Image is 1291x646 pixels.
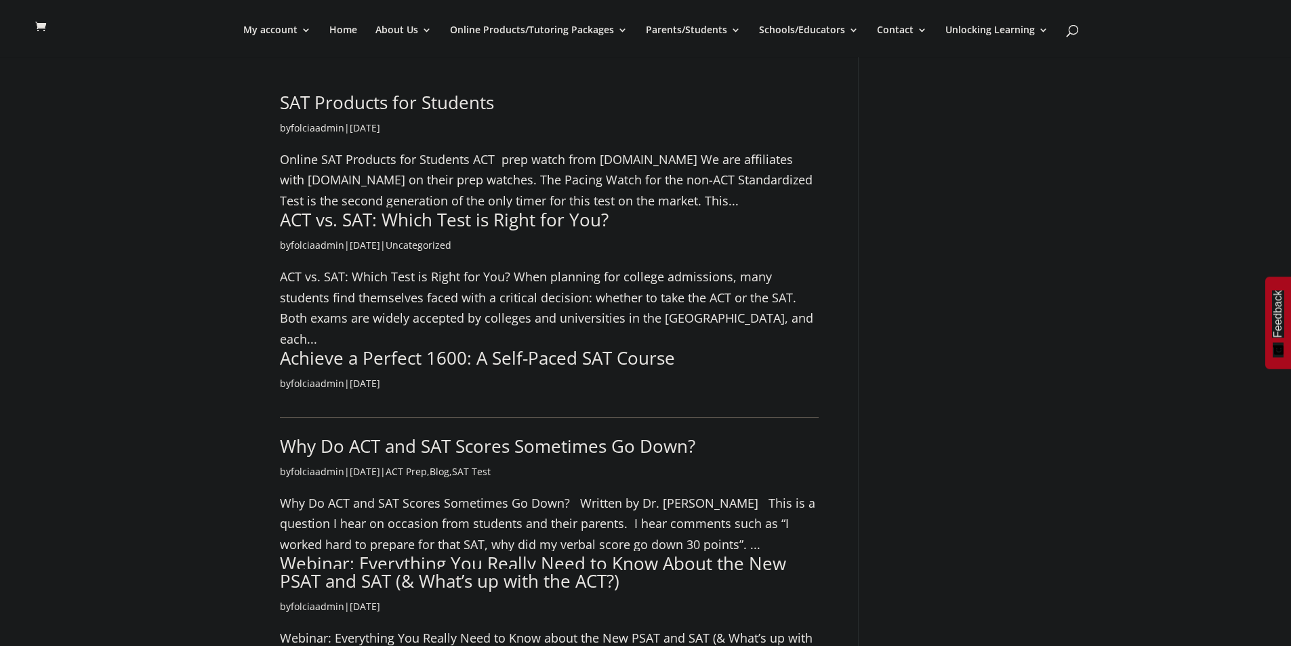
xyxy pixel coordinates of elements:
[1265,277,1291,369] button: Feedback - Show survey
[450,25,628,57] a: Online Products/Tutoring Packages
[350,600,380,613] span: [DATE]
[280,437,819,554] article: Why Do ACT and SAT Scores Sometimes Go Down? Written by Dr. [PERSON_NAME] This is a question I he...
[280,90,494,115] a: SAT Products for Students
[280,551,786,593] a: Webinar: Everything You Really Need to Know About the New PSAT and SAT (& What’s up with the ACT?)
[430,465,449,478] a: Blog
[291,600,344,613] a: folciaadmin
[945,25,1048,57] a: Unlocking Learning
[243,25,311,57] a: My account
[759,25,859,57] a: Schools/Educators
[280,346,675,370] a: Achieve a Perfect 1600: A Self-Paced SAT Course
[280,207,609,232] a: ACT vs. SAT: Which Test is Right for You?
[375,25,432,57] a: About Us
[386,239,451,251] a: Uncategorized
[452,465,491,478] a: SAT Test
[350,377,380,390] span: [DATE]
[280,597,819,628] p: by |
[280,118,819,149] p: by |
[291,377,344,390] a: folciaadmin
[646,25,741,57] a: Parents/Students
[280,211,819,349] article: ACT vs. SAT: Which Test is Right for You? When planning for college admissions, many students fin...
[291,239,344,251] a: folciaadmin
[329,25,357,57] a: Home
[386,465,427,478] a: ACT Prep
[350,465,380,478] span: [DATE]
[350,121,380,134] span: [DATE]
[291,121,344,134] a: folciaadmin
[350,239,380,251] span: [DATE]
[280,374,819,405] p: by |
[877,25,927,57] a: Contact
[280,94,819,211] article: Online SAT Products for Students ACT prep watch from [DOMAIN_NAME] We are affiliates with [DOMAIN...
[280,235,819,266] p: by | |
[1272,290,1284,338] span: Feedback
[280,434,695,458] a: Why Do ACT and SAT Scores Sometimes Go Down?
[280,462,819,493] p: by | | , ,
[291,465,344,478] a: folciaadmin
